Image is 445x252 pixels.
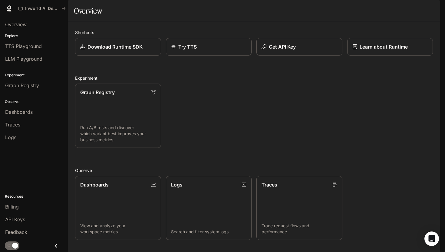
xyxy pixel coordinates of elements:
p: Download Runtime SDK [87,43,143,50]
p: Learn about Runtime [360,43,408,50]
p: Graph Registry [80,89,115,96]
a: TracesTrace request flows and performance [256,176,342,240]
p: Try TTS [178,43,197,50]
p: Inworld AI Demos [25,6,59,11]
p: Search and filter system logs [171,229,247,235]
p: Trace request flows and performance [262,223,337,235]
div: Open Intercom Messenger [424,231,439,246]
button: Get API Key [256,38,342,56]
a: Learn about Runtime [347,38,433,56]
h2: Observe [75,167,433,174]
p: Traces [262,181,277,188]
h2: Shortcuts [75,29,433,36]
p: Dashboards [80,181,109,188]
a: Download Runtime SDK [75,38,161,56]
a: Graph RegistryRun A/B tests and discover which variant best improves your business metrics [75,84,161,148]
h2: Experiment [75,75,433,81]
p: Get API Key [269,43,296,50]
p: View and analyze your workspace metrics [80,223,156,235]
h1: Overview [74,5,102,17]
a: Try TTS [166,38,252,56]
p: Run A/B tests and discover which variant best improves your business metrics [80,125,156,143]
button: All workspaces [16,2,68,14]
a: LogsSearch and filter system logs [166,176,252,240]
a: DashboardsView and analyze your workspace metrics [75,176,161,240]
p: Logs [171,181,183,188]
